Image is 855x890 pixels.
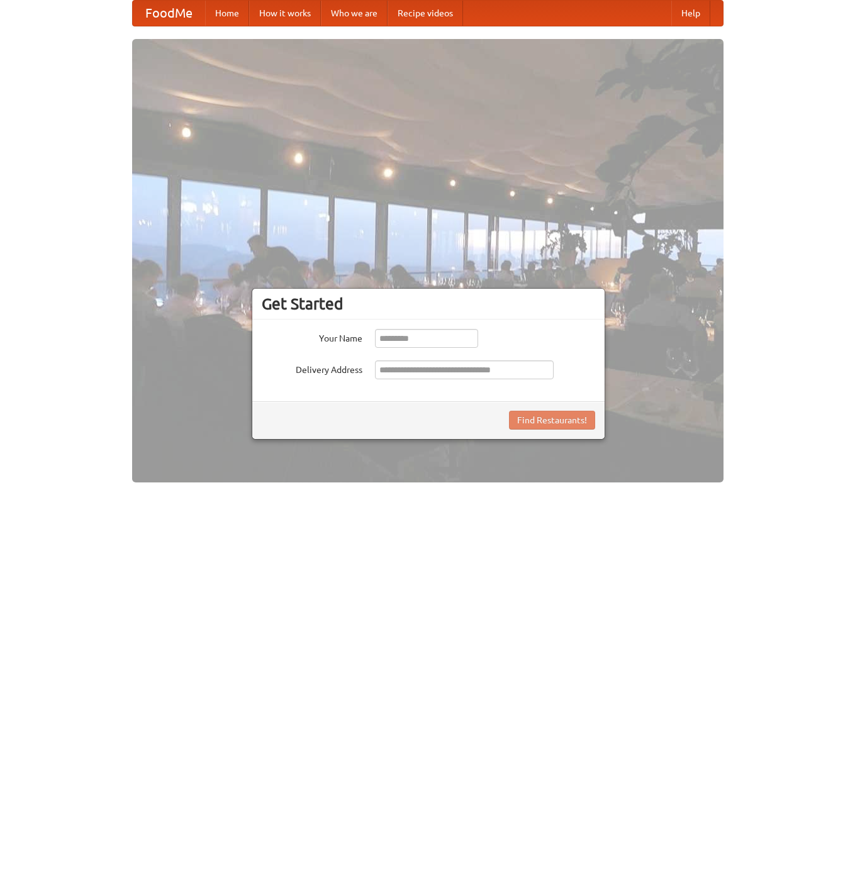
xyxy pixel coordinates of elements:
[388,1,463,26] a: Recipe videos
[133,1,205,26] a: FoodMe
[262,360,362,376] label: Delivery Address
[671,1,710,26] a: Help
[249,1,321,26] a: How it works
[205,1,249,26] a: Home
[262,294,595,313] h3: Get Started
[509,411,595,430] button: Find Restaurants!
[321,1,388,26] a: Who we are
[262,329,362,345] label: Your Name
